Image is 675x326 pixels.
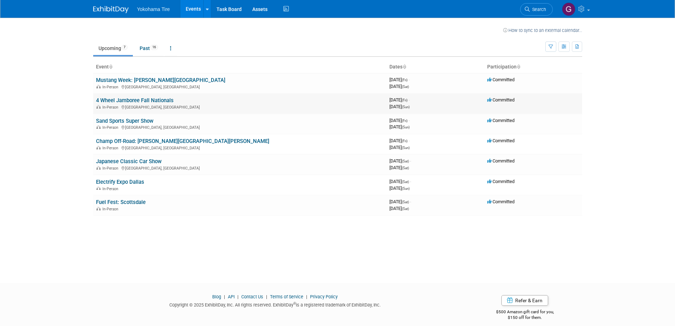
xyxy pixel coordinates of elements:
[264,294,269,299] span: |
[387,61,484,73] th: Dates
[389,104,410,109] span: [DATE]
[102,187,120,191] span: In-Person
[102,207,120,211] span: In-Person
[96,125,101,129] img: In-Person Event
[402,166,409,170] span: (Sat)
[389,199,411,204] span: [DATE]
[96,179,144,185] a: Electrify Expo Dallas
[270,294,303,299] a: Terms of Service
[487,97,514,103] span: Committed
[293,302,296,305] sup: ®
[409,97,410,103] span: -
[402,78,407,82] span: (Fri)
[409,138,410,143] span: -
[402,105,410,109] span: (Sun)
[484,61,582,73] th: Participation
[96,187,101,190] img: In-Person Event
[93,42,133,55] a: Upcoming7
[102,166,120,171] span: In-Person
[389,97,410,103] span: [DATE]
[93,6,129,13] img: ExhibitDay
[389,158,411,164] span: [DATE]
[96,138,269,144] a: Champ Off-Road: [PERSON_NAME][GEOGRAPHIC_DATA][PERSON_NAME]
[102,125,120,130] span: In-Person
[96,165,384,171] div: [GEOGRAPHIC_DATA], [GEOGRAPHIC_DATA]
[389,186,410,191] span: [DATE]
[310,294,338,299] a: Privacy Policy
[487,199,514,204] span: Committed
[96,145,384,150] div: [GEOGRAPHIC_DATA], [GEOGRAPHIC_DATA]
[93,61,387,73] th: Event
[468,315,582,321] div: $150 off for them.
[389,206,409,211] span: [DATE]
[96,105,101,109] img: In-Person Event
[212,294,221,299] a: Blog
[96,77,225,83] a: Mustang Week: [PERSON_NAME][GEOGRAPHIC_DATA]
[562,2,575,16] img: gina Witter
[102,105,120,110] span: In-Person
[402,85,409,89] span: (Sat)
[402,146,410,150] span: (Sun)
[409,77,410,82] span: -
[150,45,158,50] span: 16
[236,294,240,299] span: |
[503,28,582,33] a: How to sync to an external calendar...
[501,295,548,306] a: Refer & Earn
[410,179,411,184] span: -
[96,158,162,165] a: Japanese Classic Car Show
[241,294,263,299] a: Contact Us
[96,97,174,104] a: 4 Wheel Jamboree Fall Nationals
[96,104,384,110] div: [GEOGRAPHIC_DATA], [GEOGRAPHIC_DATA]
[389,165,409,170] span: [DATE]
[530,7,546,12] span: Search
[96,84,384,89] div: [GEOGRAPHIC_DATA], [GEOGRAPHIC_DATA]
[389,145,410,150] span: [DATE]
[487,179,514,184] span: Committed
[389,138,410,143] span: [DATE]
[402,125,410,129] span: (Sun)
[487,118,514,123] span: Committed
[487,77,514,82] span: Committed
[96,166,101,170] img: In-Person Event
[389,77,410,82] span: [DATE]
[389,124,410,129] span: [DATE]
[102,85,120,89] span: In-Person
[389,118,410,123] span: [DATE]
[96,124,384,130] div: [GEOGRAPHIC_DATA], [GEOGRAPHIC_DATA]
[134,42,163,55] a: Past16
[304,294,309,299] span: |
[487,158,514,164] span: Committed
[410,199,411,204] span: -
[402,180,409,184] span: (Sat)
[402,200,409,204] span: (Sat)
[93,300,457,308] div: Copyright © 2025 ExhibitDay, Inc. All rights reserved. ExhibitDay is a registered trademark of Ex...
[517,64,520,70] a: Sort by Participation Type
[137,6,170,12] span: Yokohama Tire
[109,64,112,70] a: Sort by Event Name
[402,207,409,211] span: (Sat)
[222,294,227,299] span: |
[389,84,409,89] span: [DATE]
[102,146,120,150] span: In-Person
[409,118,410,123] span: -
[96,199,146,205] a: Fuel Fest: Scottsdale
[96,146,101,149] img: In-Person Event
[96,85,101,88] img: In-Person Event
[402,139,407,143] span: (Fri)
[402,98,407,102] span: (Fri)
[402,187,410,190] span: (Sun)
[122,45,128,50] span: 7
[402,119,407,123] span: (Fri)
[228,294,235,299] a: API
[96,118,153,124] a: Sand Sports Super Show
[468,304,582,321] div: $500 Amazon gift card for you,
[96,207,101,210] img: In-Person Event
[487,138,514,143] span: Committed
[520,3,553,16] a: Search
[403,64,406,70] a: Sort by Start Date
[402,159,409,163] span: (Sat)
[410,158,411,164] span: -
[389,179,411,184] span: [DATE]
